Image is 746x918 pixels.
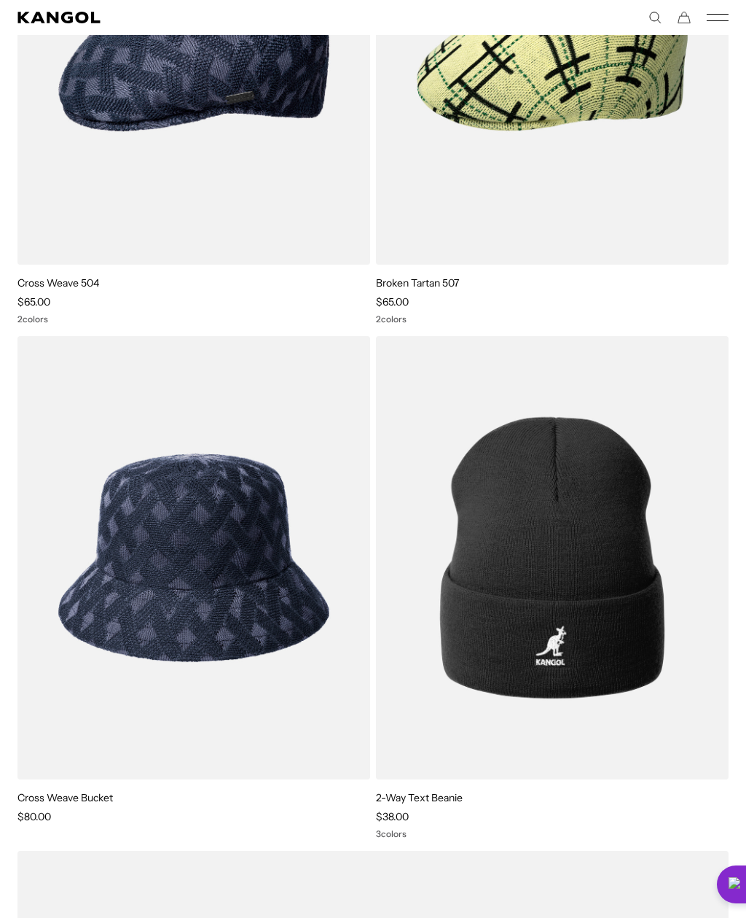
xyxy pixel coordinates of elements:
button: Mobile Menu [707,11,729,24]
img: 2-Way Text Beanie [376,336,729,779]
a: Cross Weave Bucket [17,791,114,804]
span: $65.00 [17,295,50,308]
a: Kangol [17,12,373,23]
div: 2 colors [376,314,729,324]
a: Broken Tartan 507 [376,276,459,289]
span: $38.00 [376,810,409,823]
a: Cross Weave 504 [17,276,99,289]
img: Cross Weave Bucket [17,336,370,779]
summary: Search here [648,11,661,24]
div: 2 colors [17,314,370,324]
button: Cart [678,11,691,24]
span: $80.00 [17,810,51,823]
div: 3 colors [376,829,729,839]
span: $65.00 [376,295,409,308]
a: 2-Way Text Beanie [376,791,463,804]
